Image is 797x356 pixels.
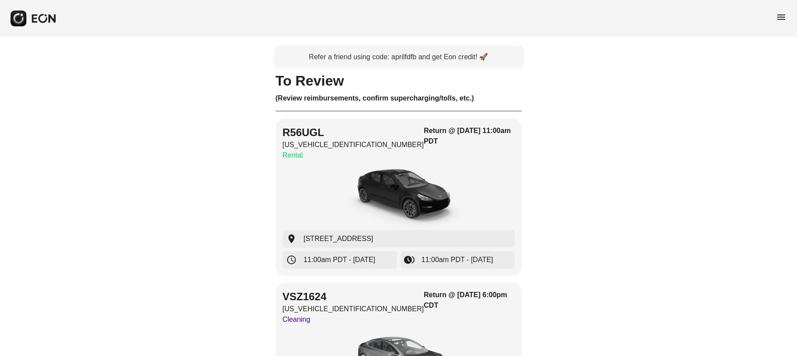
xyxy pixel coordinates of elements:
h2: R56UGL [283,126,424,140]
p: Rental [283,150,424,161]
h2: VSZ1624 [283,290,424,304]
img: car [333,164,465,230]
h3: (Review reimbursements, confirm supercharging/tolls, etc.) [276,93,522,104]
span: [STREET_ADDRESS] [304,234,373,244]
p: [US_VEHICLE_IDENTIFICATION_NUMBER] [283,304,424,314]
span: 11:00am PDT - [DATE] [422,255,493,265]
span: 11:00am PDT - [DATE] [304,255,375,265]
span: browse_gallery [404,255,415,265]
p: Cleaning [283,314,424,325]
button: R56UGL[US_VEHICLE_IDENTIFICATION_NUMBER]RentalReturn @ [DATE] 11:00am PDTcar[STREET_ADDRESS]11:00... [276,119,522,276]
h3: Return @ [DATE] 11:00am PDT [424,126,514,147]
p: [US_VEHICLE_IDENTIFICATION_NUMBER] [283,140,424,150]
span: location_on [286,234,297,244]
h3: Return @ [DATE] 6:00pm CDT [424,290,514,311]
span: menu [776,12,786,22]
h1: To Review [276,76,522,86]
span: schedule [286,255,297,265]
a: Refer a friend using code: aprilfdfb and get Eon credit! 🚀 [276,47,522,67]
